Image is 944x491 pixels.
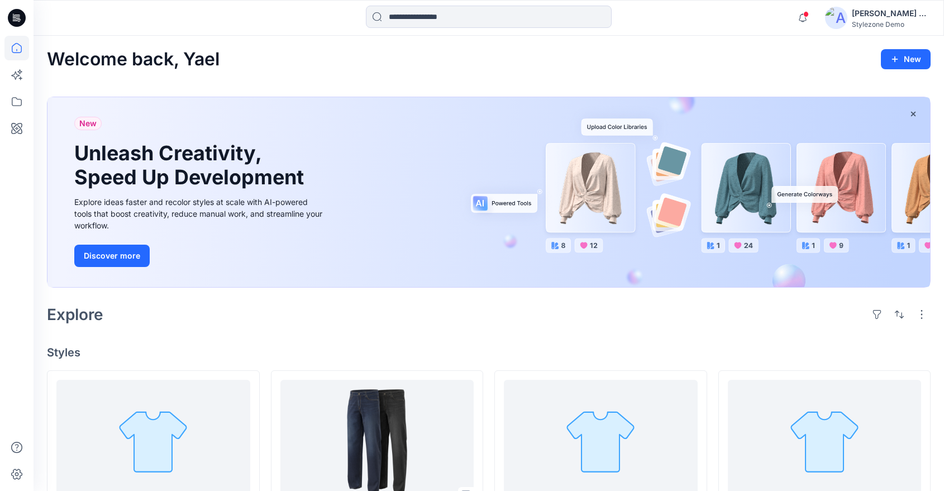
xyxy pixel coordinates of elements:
div: Stylezone Demo [852,20,930,28]
h2: Explore [47,306,103,323]
img: avatar [825,7,847,29]
a: Discover more [74,245,326,267]
button: New [881,49,931,69]
h4: Styles [47,346,931,359]
div: Explore ideas faster and recolor styles at scale with AI-powered tools that boost creativity, red... [74,196,326,231]
span: New [79,117,97,130]
div: [PERSON_NAME] Ashkenazi [852,7,930,20]
h1: Unleash Creativity, Speed Up Development [74,141,309,189]
h2: Welcome back, Yael [47,49,220,70]
button: Discover more [74,245,150,267]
